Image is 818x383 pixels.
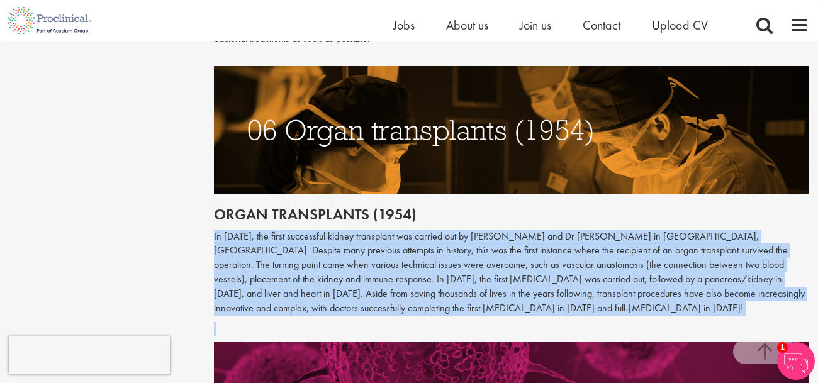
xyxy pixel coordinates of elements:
img: Chatbot [777,342,815,380]
a: Jobs [393,17,415,33]
p: In [DATE], the first successful kidney transplant was carried out by [PERSON_NAME] and Dr [PERSON... [214,230,809,316]
a: Upload CV [652,17,708,33]
iframe: reCAPTCHA [9,336,170,374]
a: About us [446,17,488,33]
span: 1 [777,342,788,353]
a: Contact [583,17,620,33]
h2: Organ transplants (1954) [214,206,809,223]
a: Join us [520,17,551,33]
